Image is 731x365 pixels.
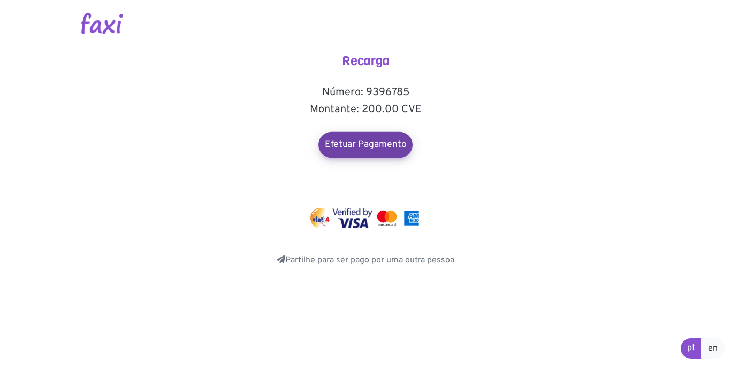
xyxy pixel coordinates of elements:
[401,208,422,228] img: mastercard
[309,208,331,228] img: vinti4
[332,208,372,228] img: visa
[258,103,473,116] h5: Montante: 200.00 CVE
[681,338,702,359] a: pt
[375,208,399,228] img: mastercard
[258,53,473,69] h4: Recarga
[701,338,725,359] a: en
[258,86,473,99] h5: Número: 9396785
[318,132,413,158] a: Efetuar Pagamento
[277,255,454,266] a: Partilhe para ser pago por uma outra pessoa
